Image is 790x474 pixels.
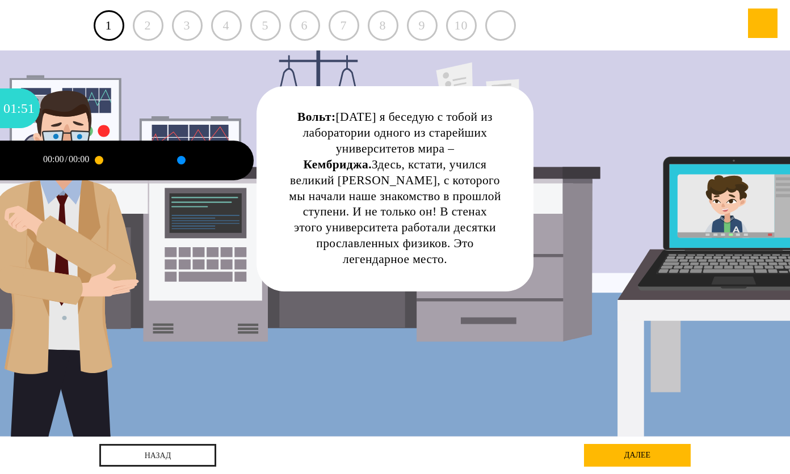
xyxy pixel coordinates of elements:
[3,88,17,128] div: 01
[65,155,67,164] div: /
[289,10,320,41] div: 6
[250,10,281,41] div: 5
[172,10,203,41] div: 3
[368,10,398,41] div: 8
[304,158,372,171] strong: Кембриджа.
[211,10,242,41] div: 4
[446,10,477,41] div: 10
[69,155,89,164] div: 00:00
[21,88,35,128] div: 51
[329,10,359,41] div: 7
[584,444,691,467] div: далее
[502,93,526,117] div: Нажми на ГЛАЗ, чтобы скрыть текст и посмотреть картинку полностью
[99,444,216,467] a: назад
[133,10,163,41] div: 2
[288,109,502,267] div: [DATE] я беседую с тобой из лаборатории одного из старейших университетов мира – Здесь, кстати, у...
[407,10,438,41] div: 9
[43,155,64,164] div: 00:00
[94,10,124,41] a: 1
[17,88,21,128] div: :
[297,110,335,124] strong: Вольт:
